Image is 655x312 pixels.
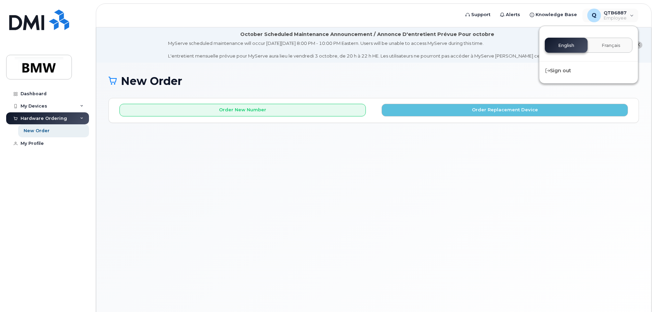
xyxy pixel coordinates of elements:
[240,31,494,38] div: October Scheduled Maintenance Announcement / Annonce D'entretient Prévue Pour octobre
[168,40,567,59] div: MyServe scheduled maintenance will occur [DATE][DATE] 8:00 PM - 10:00 PM Eastern. Users will be u...
[602,43,620,48] span: Français
[119,104,366,116] button: Order New Number
[625,282,650,307] iframe: Messenger Launcher
[539,64,638,77] div: Sign out
[382,104,628,116] button: Order Replacement Device
[108,75,639,87] h1: New Order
